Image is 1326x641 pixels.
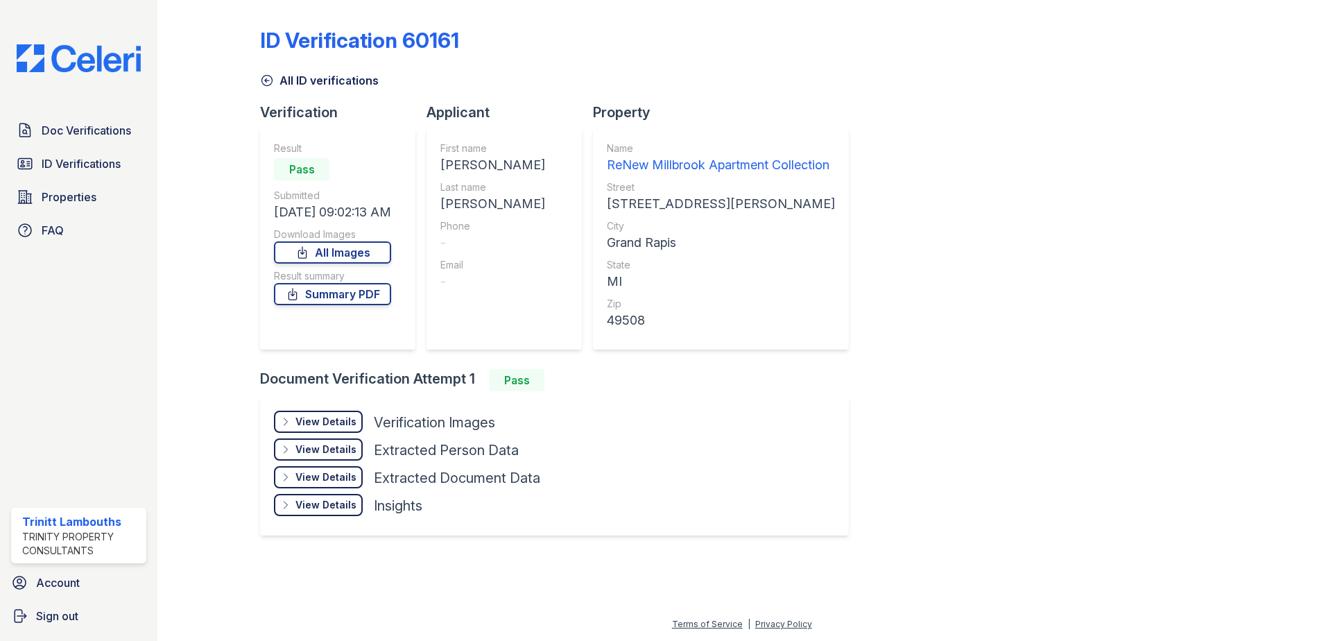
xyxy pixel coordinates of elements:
[274,241,391,264] a: All Images
[295,498,356,512] div: View Details
[274,189,391,203] div: Submitted
[274,203,391,222] div: [DATE] 09:02:13 AM
[42,222,64,239] span: FAQ
[274,269,391,283] div: Result summary
[260,369,860,391] div: Document Verification Attempt 1
[374,468,540,488] div: Extracted Document Data
[274,142,391,155] div: Result
[6,569,152,597] a: Account
[440,258,545,272] div: Email
[260,103,427,122] div: Verification
[607,180,835,194] div: Street
[440,155,545,175] div: [PERSON_NAME]
[748,619,750,629] div: |
[260,28,459,53] div: ID Verification 60161
[607,142,835,175] a: Name ReNew Millbrook Apartment Collection
[6,44,152,72] img: CE_Logo_Blue-a8612792a0a2168367f1c8372b55b34899dd931a85d93a1a3d3e32e68fde9ad4.png
[440,219,545,233] div: Phone
[607,233,835,253] div: Grand Rapis
[295,470,356,484] div: View Details
[295,443,356,456] div: View Details
[440,233,545,253] div: -
[607,272,835,291] div: MI
[607,194,835,214] div: [STREET_ADDRESS][PERSON_NAME]
[36,608,78,624] span: Sign out
[607,155,835,175] div: ReNew Millbrook Apartment Collection
[593,103,860,122] div: Property
[607,311,835,330] div: 49508
[22,513,141,530] div: Trinitt Lambouths
[42,122,131,139] span: Doc Verifications
[672,619,743,629] a: Terms of Service
[374,413,495,432] div: Verification Images
[374,441,519,460] div: Extracted Person Data
[42,189,96,205] span: Properties
[440,180,545,194] div: Last name
[6,602,152,630] a: Sign out
[489,369,544,391] div: Pass
[440,194,545,214] div: [PERSON_NAME]
[274,228,391,241] div: Download Images
[274,158,329,180] div: Pass
[11,216,146,244] a: FAQ
[440,142,545,155] div: First name
[11,117,146,144] a: Doc Verifications
[607,297,835,311] div: Zip
[607,258,835,272] div: State
[11,150,146,178] a: ID Verifications
[755,619,812,629] a: Privacy Policy
[274,283,391,305] a: Summary PDF
[42,155,121,172] span: ID Verifications
[295,415,356,429] div: View Details
[260,72,379,89] a: All ID verifications
[11,183,146,211] a: Properties
[22,530,141,558] div: Trinity Property Consultants
[36,574,80,591] span: Account
[440,272,545,291] div: -
[374,496,422,515] div: Insights
[607,142,835,155] div: Name
[427,103,593,122] div: Applicant
[607,219,835,233] div: City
